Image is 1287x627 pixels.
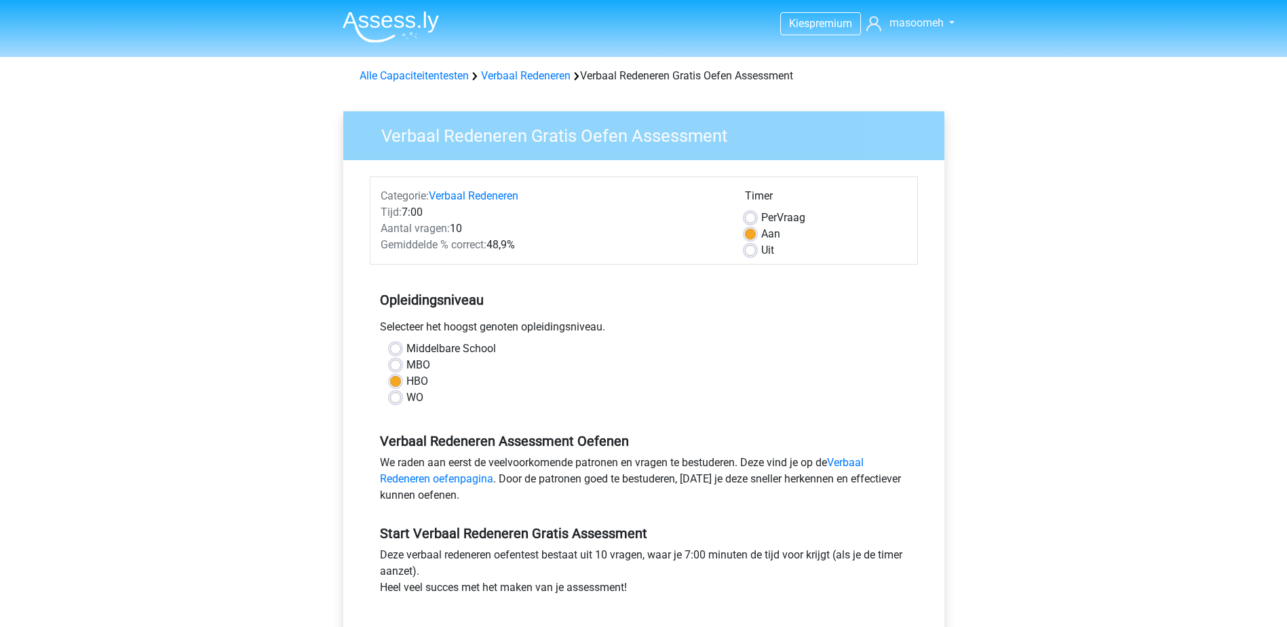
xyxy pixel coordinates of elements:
a: Verbaal Redeneren [481,69,571,82]
span: Tijd: [381,206,402,218]
label: Uit [761,242,774,259]
div: Deze verbaal redeneren oefentest bestaat uit 10 vragen, waar je 7:00 minuten de tijd voor krijgt ... [370,547,918,601]
label: HBO [406,373,428,389]
label: Vraag [761,210,805,226]
h3: Verbaal Redeneren Gratis Oefen Assessment [365,120,934,147]
a: Kiespremium [781,14,860,33]
span: masoomeh [889,16,944,29]
span: Categorie: [381,189,429,202]
h5: Start Verbaal Redeneren Gratis Assessment [380,525,908,541]
span: premium [809,17,852,30]
label: MBO [406,357,430,373]
h5: Opleidingsniveau [380,286,908,313]
a: Alle Capaciteitentesten [360,69,469,82]
label: Middelbare School [406,341,496,357]
div: Timer [745,188,907,210]
div: 7:00 [370,204,735,221]
span: Aantal vragen: [381,222,450,235]
div: We raden aan eerst de veelvoorkomende patronen en vragen te bestuderen. Deze vind je op de . Door... [370,455,918,509]
a: Verbaal Redeneren [429,189,518,202]
div: Verbaal Redeneren Gratis Oefen Assessment [354,68,934,84]
span: Kies [789,17,809,30]
span: Gemiddelde % correct: [381,238,486,251]
div: 10 [370,221,735,237]
h5: Verbaal Redeneren Assessment Oefenen [380,433,908,449]
a: masoomeh [861,15,956,31]
img: Assessly [343,11,439,43]
span: Per [761,211,777,224]
div: Selecteer het hoogst genoten opleidingsniveau. [370,319,918,341]
label: Aan [761,226,780,242]
div: 48,9% [370,237,735,253]
label: WO [406,389,423,406]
